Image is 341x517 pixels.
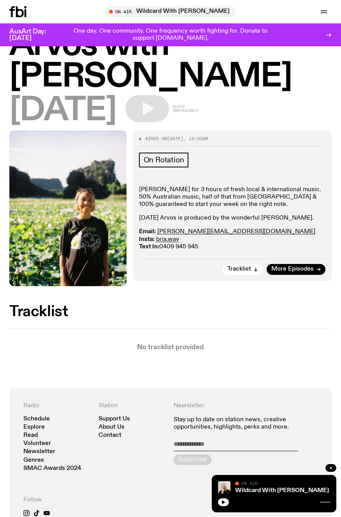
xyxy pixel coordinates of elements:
[9,344,332,351] p: No tracklist provided
[98,424,125,430] a: About Us
[23,441,51,447] a: Volunteer
[139,153,189,167] a: On Rotation
[23,457,44,463] a: Genres
[218,481,230,494] img: Stuart is smiling charmingly, wearing a black t-shirt against a stark white background.
[105,6,236,17] button: On AirWildcard With [PERSON_NAME]
[23,402,92,410] h4: Radio
[23,496,92,504] h4: Follow
[9,305,332,319] h2: Tracklist
[174,416,318,431] p: Stay up to date on station news, creative opportunities, highlights, perks and more.
[157,229,315,235] a: [PERSON_NAME][EMAIL_ADDRESS][DOMAIN_NAME]
[271,266,314,272] span: More Episodes
[145,135,167,142] span: Aired on
[23,466,81,471] a: SMAC Awards 2024
[139,228,326,251] p: 0409 945 945
[98,402,167,410] h4: Station
[23,449,55,455] a: Newsletter
[139,229,156,235] strong: Email:
[9,130,127,286] img: Bri is smiling and wearing a black t-shirt. She is standing in front of a lush, green field. Ther...
[241,481,258,486] span: On Air
[183,135,208,142] span: , 12:00am
[144,156,184,164] span: On Rotation
[139,236,155,243] strong: Insta:
[139,244,159,250] strong: Text In:
[23,416,50,422] a: Schedule
[227,266,251,272] span: Tracklist
[9,28,59,42] h3: AusArt Day: [DATE]
[65,28,276,42] p: One day. One community. One frequency worth fighting for. Donate to support [DOMAIN_NAME].
[156,236,179,243] a: bria.wav
[174,454,211,465] button: Subscribe
[98,433,121,438] a: Contact
[98,416,130,422] a: Support Us
[23,424,45,430] a: Explore
[9,30,332,93] h1: Arvos with [PERSON_NAME]
[23,433,38,438] a: Read
[173,105,199,113] span: Audio unavailable
[267,264,325,275] a: More Episodes
[174,402,318,410] h4: Newsletter
[139,215,326,222] p: [DATE] Arvos is produced by the wonderful [PERSON_NAME].
[235,487,329,494] a: Wildcard With [PERSON_NAME]
[139,186,326,209] p: [PERSON_NAME] for 3 hours of fresh local & international music. ​50% Australian music, half of th...
[167,135,183,142] span: [DATE]
[223,264,263,275] button: Tracklist
[9,95,116,127] span: [DATE]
